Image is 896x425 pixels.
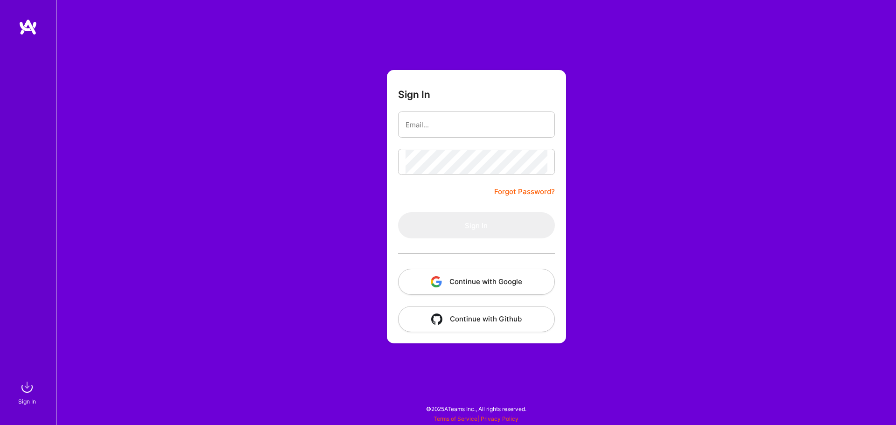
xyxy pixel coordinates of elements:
[431,276,442,287] img: icon
[431,314,442,325] img: icon
[56,397,896,420] div: © 2025 ATeams Inc., All rights reserved.
[481,415,518,422] a: Privacy Policy
[434,415,518,422] span: |
[434,415,477,422] a: Terms of Service
[18,397,36,406] div: Sign In
[18,378,36,397] img: sign in
[398,306,555,332] button: Continue with Github
[398,89,430,100] h3: Sign In
[398,212,555,238] button: Sign In
[406,113,547,137] input: Email...
[20,378,36,406] a: sign inSign In
[494,186,555,197] a: Forgot Password?
[398,269,555,295] button: Continue with Google
[19,19,37,35] img: logo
